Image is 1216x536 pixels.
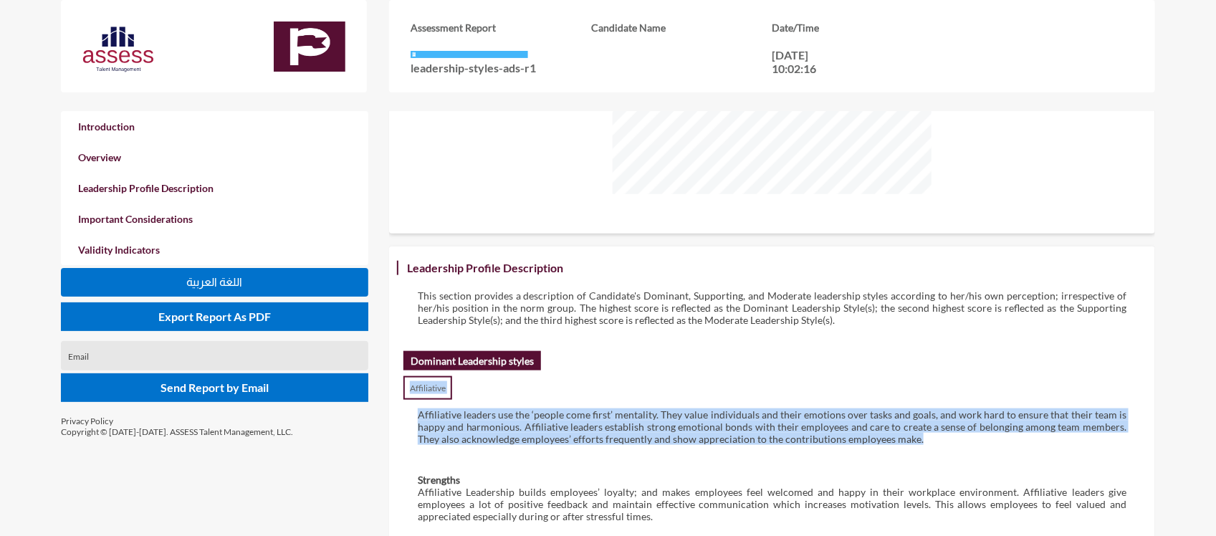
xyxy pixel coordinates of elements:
[61,416,368,426] p: Privacy Policy
[274,21,345,72] img: ef328bb0-bf0d-11ec-92d2-8b8e61f41bf3_Leadership%20Styles%20Assessment%20(ADS)
[61,234,368,265] a: Validity Indicators
[403,257,567,278] h3: Leadership Profile Description
[418,289,1126,326] p: This section provides a description of Candidate's Dominant, Supporting, and Moderate leadership ...
[772,21,953,34] h3: Date/Time
[158,310,271,323] span: Export Report As PDF
[82,24,154,75] img: Assess%20new%20logo-03.svg
[61,173,368,204] a: Leadership Profile Description
[161,381,269,394] span: Send Report by Email
[61,373,368,402] button: Send Report by Email
[403,376,452,400] p: Affiliative
[61,111,368,142] a: Introduction
[418,474,1126,486] h4: Strengths
[61,426,368,437] p: Copyright © [DATE]-[DATE]. ASSESS Talent Management, LLC.
[411,61,591,75] p: leadership-styles-ads-r1
[418,486,1126,522] p: Affiliative Leadership builds employees’ loyalty; and makes employees feel welcomed and happy in ...
[772,48,837,75] p: [DATE] 10:02:16
[187,276,243,288] span: اللغة العربية
[61,142,368,173] a: Overview
[403,351,541,370] h2: Dominant Leadership styles
[418,408,1126,445] p: Affiliative leaders use the ‘people come first’ mentality. They value individuals and their emoti...
[591,21,772,34] h3: Candidate Name
[61,268,368,297] button: اللغة العربية
[61,302,368,331] button: Export Report As PDF
[61,204,368,234] a: Important Considerations
[411,21,591,34] h3: Assessment Report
